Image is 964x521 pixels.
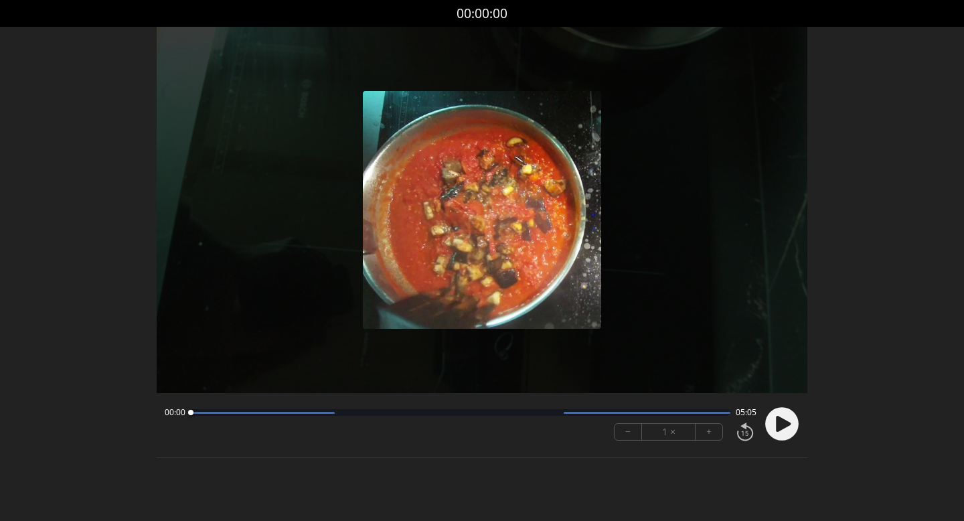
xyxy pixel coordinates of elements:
span: 05:05 [736,407,756,418]
span: 00:00 [165,407,185,418]
button: + [696,424,722,440]
a: 00:00:00 [457,4,507,23]
img: Poster Image [363,91,600,329]
div: 1 × [642,424,696,440]
button: − [615,424,642,440]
